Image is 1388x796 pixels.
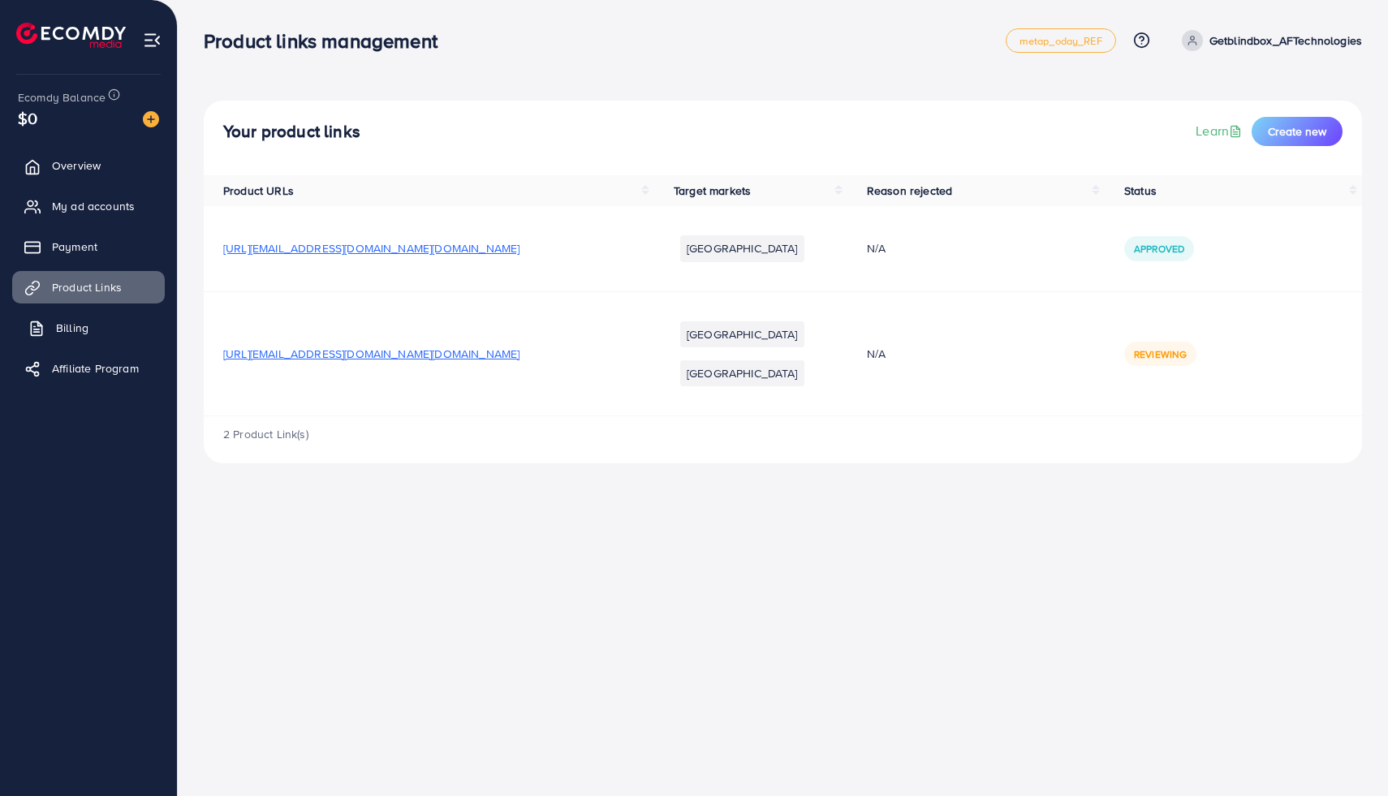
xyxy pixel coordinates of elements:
[12,230,165,263] a: Payment
[143,31,162,49] img: menu
[867,346,886,362] span: N/A
[223,346,519,362] span: [URL][EMAIL_ADDRESS][DOMAIN_NAME][DOMAIN_NAME]
[1196,122,1245,140] a: Learn
[1134,347,1187,361] span: Reviewing
[52,198,135,214] span: My ad accounts
[12,271,165,303] a: Product Links
[12,190,165,222] a: My ad accounts
[223,240,519,256] span: [URL][EMAIL_ADDRESS][DOMAIN_NAME][DOMAIN_NAME]
[1268,123,1326,140] span: Create new
[1019,36,1102,46] span: metap_oday_REF
[867,183,952,199] span: Reason rejected
[680,235,804,261] li: [GEOGRAPHIC_DATA]
[52,279,122,295] span: Product Links
[1209,31,1362,50] p: Getblindbox_AFTechnologies
[56,320,88,336] span: Billing
[16,23,126,48] img: logo
[867,240,886,256] span: N/A
[143,111,159,127] img: image
[12,312,165,344] a: Billing
[12,352,165,385] a: Affiliate Program
[674,183,751,199] span: Target markets
[1175,30,1362,51] a: Getblindbox_AFTechnologies
[1134,242,1184,256] span: Approved
[52,239,97,255] span: Payment
[1006,28,1116,53] a: metap_oday_REF
[680,360,804,386] li: [GEOGRAPHIC_DATA]
[12,149,165,182] a: Overview
[52,360,139,376] span: Affiliate Program
[680,321,804,347] li: [GEOGRAPHIC_DATA]
[223,183,294,199] span: Product URLs
[18,106,37,130] span: $0
[52,157,101,174] span: Overview
[1319,723,1376,784] iframe: Chat
[18,89,106,105] span: Ecomdy Balance
[1252,117,1343,146] button: Create new
[223,426,308,442] span: 2 Product Link(s)
[1124,183,1157,199] span: Status
[204,29,450,53] h3: Product links management
[223,122,360,142] h4: Your product links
